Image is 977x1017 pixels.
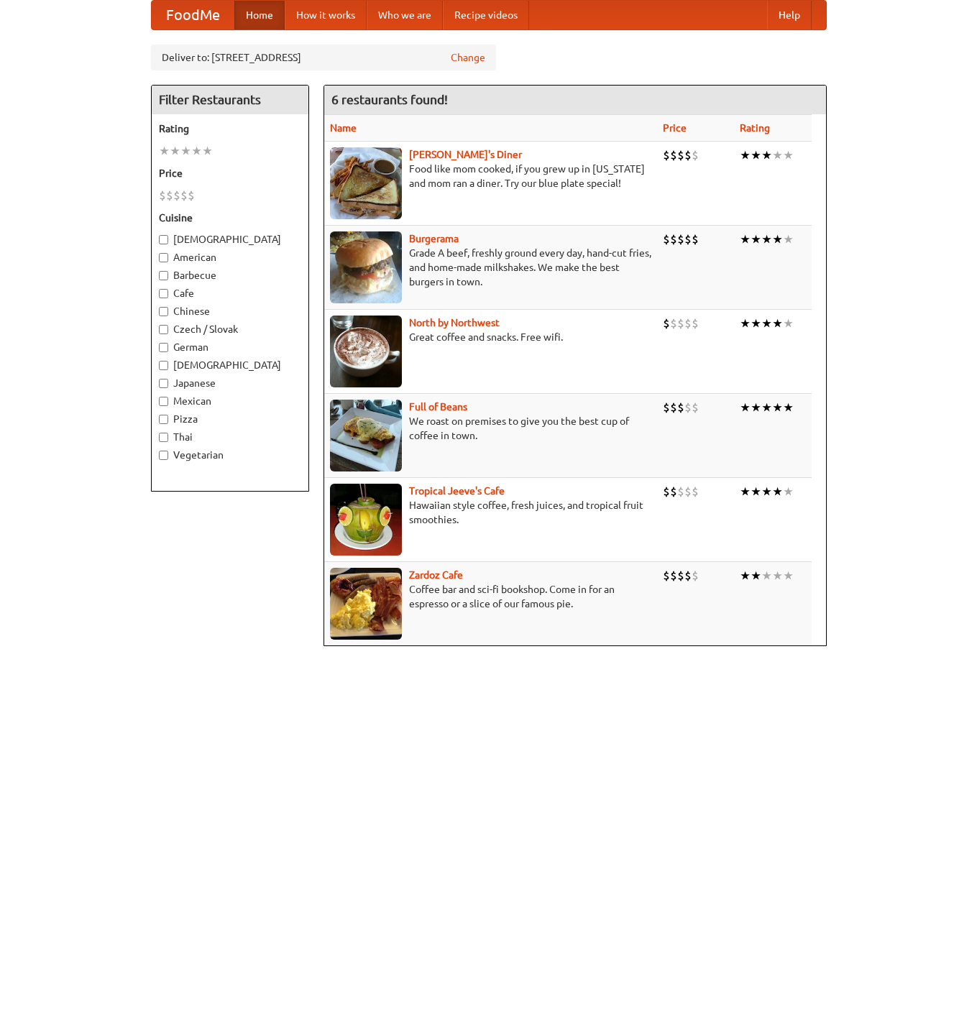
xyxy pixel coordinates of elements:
[173,188,180,203] li: $
[740,568,751,584] li: ★
[202,143,213,159] li: ★
[783,400,794,415] li: ★
[761,316,772,331] li: ★
[751,147,761,163] li: ★
[330,122,357,134] a: Name
[677,568,684,584] li: $
[772,316,783,331] li: ★
[692,400,699,415] li: $
[663,484,670,500] li: $
[663,316,670,331] li: $
[783,568,794,584] li: ★
[783,484,794,500] li: ★
[663,400,670,415] li: $
[159,166,301,180] h5: Price
[152,86,308,114] h4: Filter Restaurants
[159,253,168,262] input: American
[772,147,783,163] li: ★
[740,122,770,134] a: Rating
[159,340,301,354] label: German
[751,484,761,500] li: ★
[330,498,651,527] p: Hawaiian style coffee, fresh juices, and tropical fruit smoothies.
[170,143,180,159] li: ★
[180,143,191,159] li: ★
[783,316,794,331] li: ★
[159,430,301,444] label: Thai
[159,188,166,203] li: $
[159,304,301,318] label: Chinese
[692,568,699,584] li: $
[152,1,234,29] a: FoodMe
[159,415,168,424] input: Pizza
[159,394,301,408] label: Mexican
[409,401,467,413] a: Full of Beans
[772,231,783,247] li: ★
[677,231,684,247] li: $
[409,569,463,581] a: Zardoz Cafe
[783,231,794,247] li: ★
[761,400,772,415] li: ★
[740,400,751,415] li: ★
[330,330,651,344] p: Great coffee and snacks. Free wifi.
[670,231,677,247] li: $
[677,484,684,500] li: $
[740,316,751,331] li: ★
[159,286,301,300] label: Cafe
[159,268,301,282] label: Barbecue
[663,122,687,134] a: Price
[159,307,168,316] input: Chinese
[772,568,783,584] li: ★
[159,451,168,460] input: Vegetarian
[677,147,684,163] li: $
[159,343,168,352] input: German
[684,316,692,331] li: $
[159,232,301,247] label: [DEMOGRAPHIC_DATA]
[285,1,367,29] a: How it works
[159,143,170,159] li: ★
[684,231,692,247] li: $
[692,231,699,247] li: $
[670,147,677,163] li: $
[751,231,761,247] li: ★
[330,484,402,556] img: jeeves.jpg
[692,316,699,331] li: $
[159,235,168,244] input: [DEMOGRAPHIC_DATA]
[663,231,670,247] li: $
[670,568,677,584] li: $
[409,233,459,244] a: Burgerama
[677,316,684,331] li: $
[159,361,168,370] input: [DEMOGRAPHIC_DATA]
[761,568,772,584] li: ★
[159,121,301,136] h5: Rating
[761,231,772,247] li: ★
[330,414,651,443] p: We roast on premises to give you the best cup of coffee in town.
[331,93,448,106] ng-pluralize: 6 restaurants found!
[409,149,522,160] a: [PERSON_NAME]'s Diner
[409,317,500,328] b: North by Northwest
[166,188,173,203] li: $
[670,400,677,415] li: $
[151,45,496,70] div: Deliver to: [STREET_ADDRESS]
[330,147,402,219] img: sallys.jpg
[751,400,761,415] li: ★
[191,143,202,159] li: ★
[684,147,692,163] li: $
[367,1,443,29] a: Who we are
[159,289,168,298] input: Cafe
[670,316,677,331] li: $
[409,485,505,497] a: Tropical Jeeve's Cafe
[159,397,168,406] input: Mexican
[451,50,485,65] a: Change
[761,484,772,500] li: ★
[159,448,301,462] label: Vegetarian
[663,147,670,163] li: $
[692,147,699,163] li: $
[330,582,651,611] p: Coffee bar and sci-fi bookshop. Come in for an espresso or a slice of our famous pie.
[234,1,285,29] a: Home
[783,147,794,163] li: ★
[159,250,301,264] label: American
[159,325,168,334] input: Czech / Slovak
